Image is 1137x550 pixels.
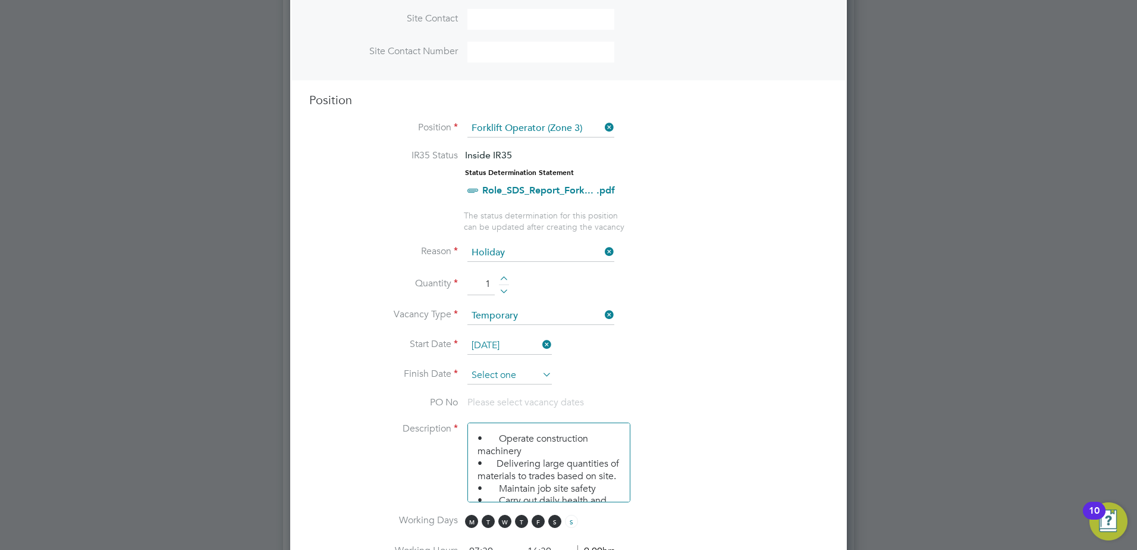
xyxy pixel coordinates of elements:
span: T [515,515,528,528]
label: Working Days [309,514,458,527]
div: 10 [1089,511,1100,526]
span: Inside IR35 [465,149,512,161]
input: Select one [467,307,614,325]
label: Site Contact Number [309,45,458,58]
label: PO No [309,396,458,409]
span: S [548,515,561,528]
span: Please select vacancy dates [467,396,584,408]
h3: Position [309,92,828,108]
label: Site Contact [309,12,458,25]
input: Search for... [467,120,614,137]
label: Vacancy Type [309,308,458,321]
input: Select one [467,367,552,385]
span: S [565,515,578,528]
span: T [482,515,495,528]
span: W [498,515,511,528]
strong: Status Determination Statement [465,168,574,177]
a: Role_SDS_Report_Fork... .pdf [482,185,615,196]
span: M [465,515,478,528]
label: Start Date [309,338,458,351]
label: Reason [309,245,458,258]
label: Quantity [309,277,458,290]
label: IR35 Status [309,149,458,162]
span: The status determination for this position can be updated after creating the vacancy [464,210,624,232]
span: F [532,515,545,528]
label: Position [309,121,458,134]
button: Open Resource Center, 10 new notifications [1089,502,1127,540]
input: Select one [467,337,552,355]
label: Description [309,423,458,435]
label: Finish Date [309,368,458,380]
input: Select one [467,244,614,262]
